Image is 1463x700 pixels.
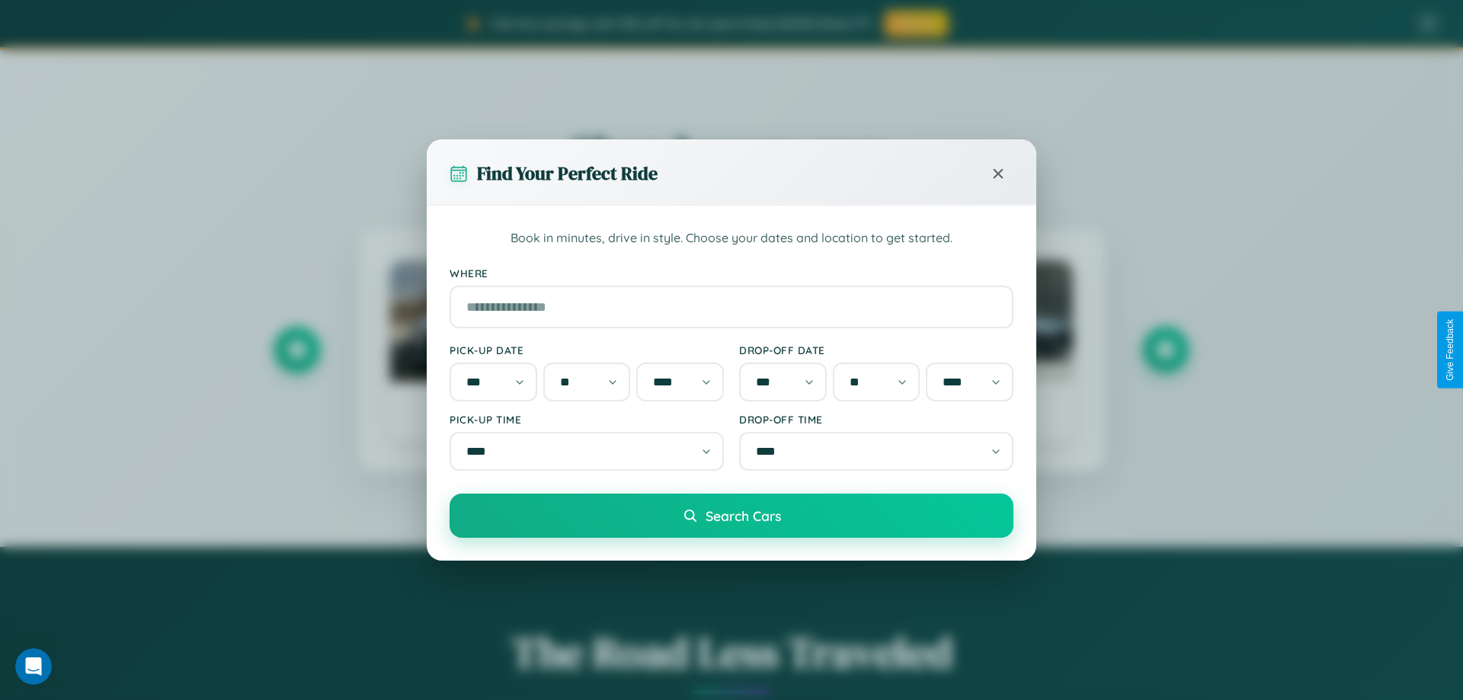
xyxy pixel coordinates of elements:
[450,494,1013,538] button: Search Cars
[450,344,724,356] label: Pick-up Date
[477,161,658,186] h3: Find Your Perfect Ride
[739,344,1013,356] label: Drop-off Date
[739,413,1013,426] label: Drop-off Time
[450,229,1013,248] p: Book in minutes, drive in style. Choose your dates and location to get started.
[450,413,724,426] label: Pick-up Time
[450,267,1013,280] label: Where
[706,507,781,524] span: Search Cars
